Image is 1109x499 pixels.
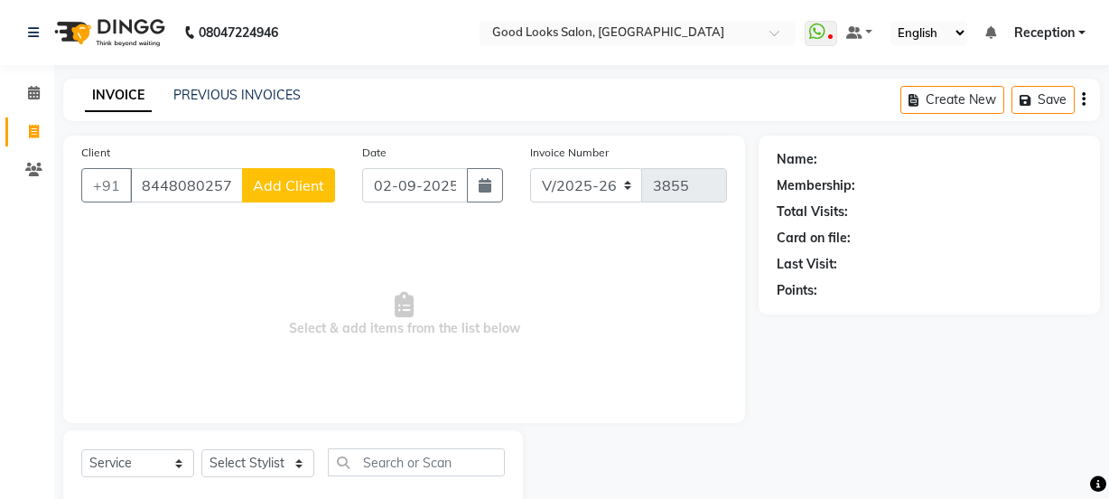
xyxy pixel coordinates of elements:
span: Reception [1014,24,1075,42]
button: Save [1011,86,1075,114]
a: INVOICE [85,80,152,112]
label: Client [81,145,110,161]
button: Add Client [242,168,335,202]
b: 08047224946 [199,7,278,58]
button: Create New [900,86,1004,114]
div: Points: [777,281,817,300]
label: Date [362,145,387,161]
img: logo [46,7,170,58]
span: Add Client [253,176,324,194]
div: Card on file: [777,229,851,248]
button: +91 [81,168,132,202]
label: Invoice Number [530,145,609,161]
span: Select & add items from the list below [81,224,727,405]
div: Last Visit: [777,255,837,274]
input: Search or Scan [328,448,505,476]
div: Total Visits: [777,202,848,221]
div: Name: [777,150,817,169]
a: PREVIOUS INVOICES [173,87,301,103]
div: Membership: [777,176,855,195]
input: Search by Name/Mobile/Email/Code [130,168,243,202]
